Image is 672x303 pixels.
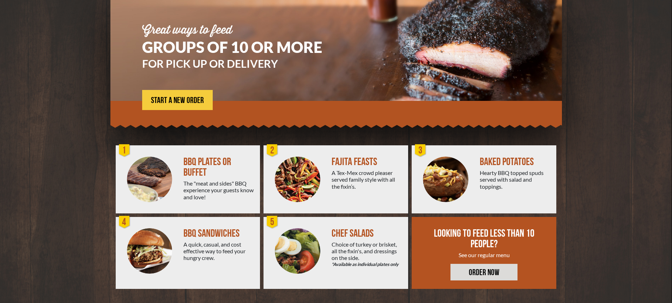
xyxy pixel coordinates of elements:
div: 4 [117,215,132,229]
img: PEJ-Baked-Potato.png [423,157,468,202]
div: BBQ SANDWICHES [183,228,254,239]
h3: FOR PICK UP OR DELIVERY [142,58,343,69]
div: Choice of turkey or brisket, all the fixin's, and dressings on the side. [332,241,402,268]
div: BAKED POTATOES [480,157,551,167]
img: PEJ-BBQ-Sandwich.png [127,228,172,274]
div: A Tex-Mex crowd pleaser served family style with all the fixin’s. [332,169,402,190]
div: 2 [265,144,279,158]
span: START A NEW ORDER [151,96,204,105]
div: 3 [413,144,428,158]
img: PEJ-Fajitas.png [275,157,320,202]
h1: GROUPS OF 10 OR MORE [142,40,343,55]
a: START A NEW ORDER [142,90,213,110]
div: 1 [117,144,132,158]
div: 5 [265,215,279,229]
div: CHEF SALADS [332,228,402,239]
a: ORDER NOW [450,264,517,280]
div: The "meat and sides" BBQ experience your guests know and love! [183,180,254,200]
div: A quick, casual, and cost effective way to feed your hungry crew. [183,241,254,261]
div: Great ways to feed [142,25,343,36]
img: PEJ-BBQ-Buffet.png [127,157,172,202]
em: *Available as individual plates only [332,261,402,268]
div: Hearty BBQ topped spuds served with salad and toppings. [480,169,551,190]
div: FAJITA FEASTS [332,157,402,167]
div: BBQ PLATES OR BUFFET [183,157,254,178]
div: LOOKING TO FEED LESS THAN 10 PEOPLE? [433,228,536,249]
img: Salad-Circle.png [275,228,320,274]
div: See our regular menu [433,252,536,258]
